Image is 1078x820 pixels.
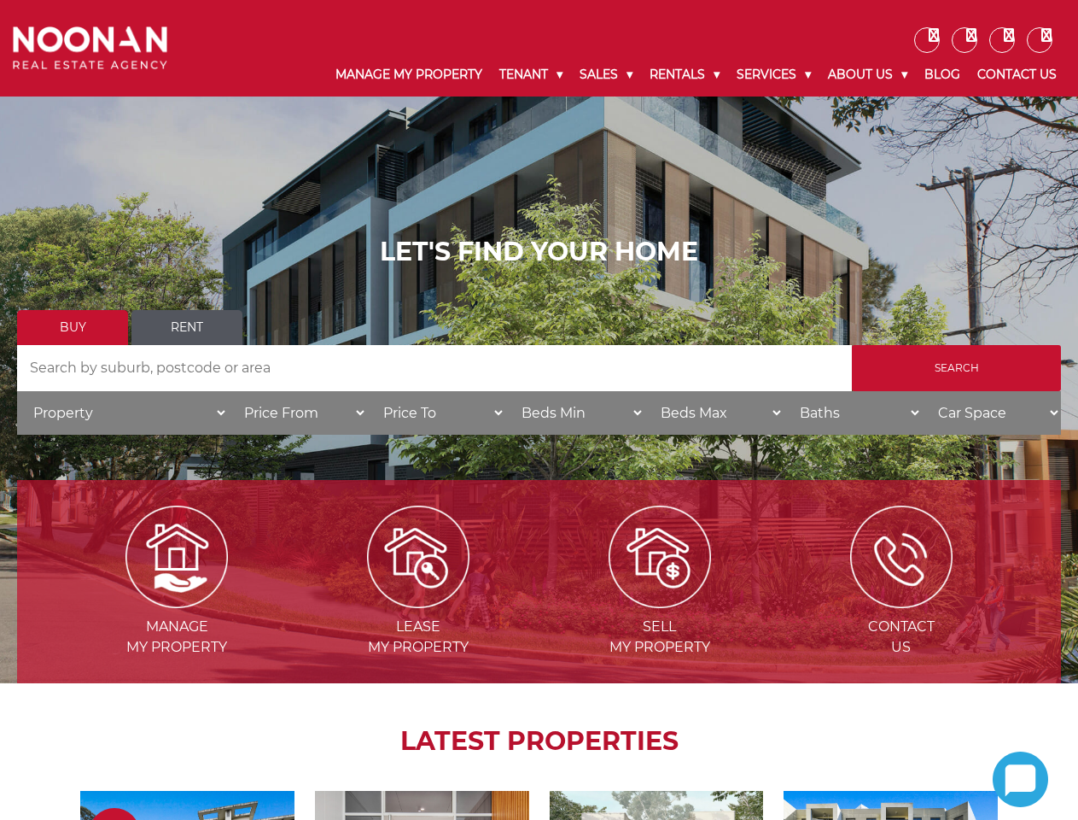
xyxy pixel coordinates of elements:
img: Lease my property [367,506,469,608]
a: Rentals [641,53,728,97]
h1: LET'S FIND YOUR HOME [17,237,1061,267]
a: Rent [131,310,242,345]
span: Manage my Property [58,617,296,658]
img: Sell my property [609,506,711,608]
input: Search by suburb, postcode or area [17,345,852,391]
img: ICONS [850,506,953,608]
input: Search [852,345,1061,391]
a: Contact Us [969,53,1065,97]
a: Sales [571,53,641,97]
a: Sellmy Property [541,548,779,655]
img: Manage my Property [125,506,228,608]
a: Leasemy Property [300,548,538,655]
a: Tenant [491,53,571,97]
a: About Us [819,53,916,97]
h2: LATEST PROPERTIES [60,726,1018,757]
a: Buy [17,310,128,345]
a: ContactUs [782,548,1020,655]
span: Contact Us [782,617,1020,658]
a: Managemy Property [58,548,296,655]
a: Blog [916,53,969,97]
a: Services [728,53,819,97]
img: Noonan Real Estate Agency [13,26,167,69]
span: Sell my Property [541,617,779,658]
span: Lease my Property [300,617,538,658]
a: Manage My Property [327,53,491,97]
